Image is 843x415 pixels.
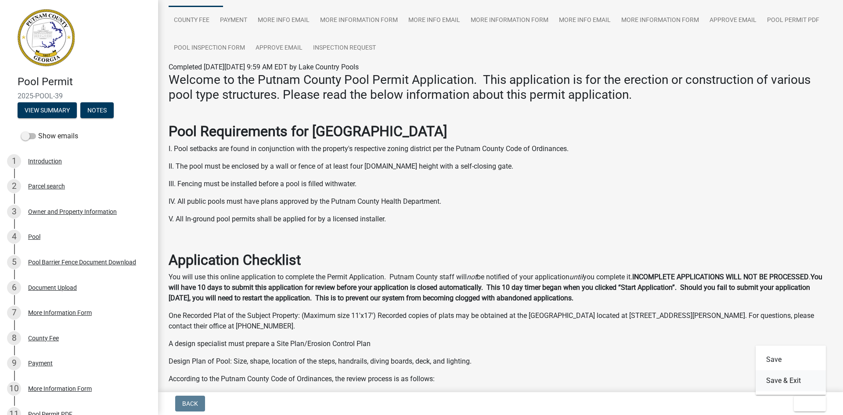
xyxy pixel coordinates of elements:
[7,179,21,193] div: 2
[169,356,832,367] p: Design Plan of Pool: Size, shape, location of the steps, handrails, diving boards, deck, and ligh...
[756,370,826,391] button: Save & Exit
[28,183,65,189] div: Parcel search
[794,396,826,411] button: Exit
[704,7,762,35] a: Approve Email
[169,310,832,332] p: One Recorded Plat of the Subject Property: (Maximum size 11'x17') Recorded copies of plats may be...
[169,273,822,302] strong: You will have 10 days to submit this application for review before your application is closed aut...
[80,102,114,118] button: Notes
[175,396,205,411] button: Back
[756,349,826,370] button: Save
[169,72,832,102] h3: Welcome to the Putnam County Pool Permit Application. This application is for the erection or con...
[7,230,21,244] div: 4
[182,400,198,407] span: Back
[315,7,403,35] a: More Information Form
[7,356,21,370] div: 9
[28,158,62,164] div: Introduction
[18,102,77,118] button: View Summary
[169,272,832,303] p: You will use this online application to complete the Permit Application. Putnam County staff will...
[215,7,252,35] a: Payment
[28,360,53,366] div: Payment
[252,7,315,35] a: More Info Email
[169,161,832,172] p: II. The pool must be enclosed by a wall or fence of at least four [DOMAIN_NAME] height with a sel...
[169,196,832,207] p: IV. All public pools must have plans approved by the Putnam County Health Department.
[7,382,21,396] div: 10
[28,234,40,240] div: Pool
[169,339,832,349] p: A design specialist must prepare a Site Plan/Erosion Control Plan
[169,179,832,189] p: III. Fencing must be installed before a pool is filled withwater.
[250,34,308,62] a: Approve Email
[28,310,92,316] div: More Information Form
[7,331,21,345] div: 8
[569,273,583,281] i: until
[169,123,447,140] strong: Pool Requirements for [GEOGRAPHIC_DATA]
[762,7,825,35] a: Pool Permit PDF
[169,34,250,62] a: Pool Inspection Form
[7,205,21,219] div: 3
[308,34,381,62] a: Inspection Request
[632,273,809,281] strong: INCOMPLETE APPLICATIONS WILL NOT BE PROCESSED
[7,255,21,269] div: 5
[169,374,832,384] p: According to the Putnam County Code of Ordinances, the review process is as follows:
[28,285,77,291] div: Document Upload
[169,252,301,268] strong: Application Checklist
[801,400,814,407] span: Exit
[80,107,114,114] wm-modal-confirm: Notes
[169,214,832,224] p: V. All In-ground pool permits shall be applied for by a licensed installer.
[756,346,826,395] div: Exit
[18,9,75,66] img: Putnam County, Georgia
[169,144,832,154] p: I. Pool setbacks are found in conjunction with the property's respective zoning district per the ...
[18,92,140,100] span: 2025-POOL-39
[18,107,77,114] wm-modal-confirm: Summary
[18,76,151,88] h4: Pool Permit
[616,7,704,35] a: More Information Form
[169,7,215,35] a: County Fee
[21,131,78,141] label: Show emails
[28,259,136,265] div: Pool Barrier Fence Document Download
[7,281,21,295] div: 6
[467,273,477,281] i: not
[465,7,554,35] a: More Information Form
[554,7,616,35] a: More Info Email
[7,154,21,168] div: 1
[169,63,359,71] span: Completed [DATE][DATE] 9:59 AM EDT by Lake Country Pools
[28,386,92,392] div: More Information Form
[28,335,59,341] div: County Fee
[403,7,465,35] a: More Info Email
[28,209,117,215] div: Owner and Property Information
[7,306,21,320] div: 7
